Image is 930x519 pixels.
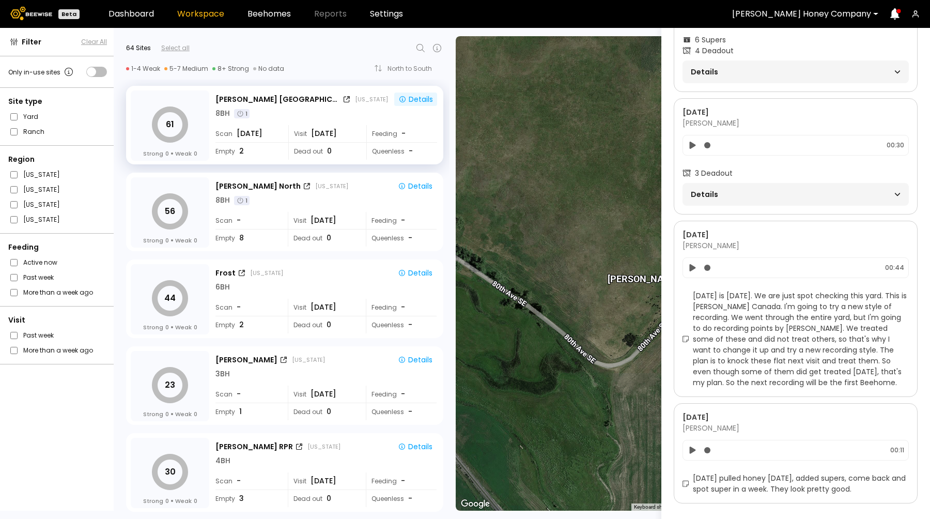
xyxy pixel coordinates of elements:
[237,389,241,400] span: -
[81,37,107,47] button: Clear All
[250,269,283,277] div: [US_STATE]
[22,37,41,48] span: Filter
[691,187,796,202] span: Details
[164,292,176,304] tspan: 44
[311,389,336,400] span: [DATE]
[177,10,224,18] a: Workspace
[23,214,60,225] label: [US_STATE]
[165,149,169,158] span: 0
[307,442,340,451] div: [US_STATE]
[683,230,909,251] div: [PERSON_NAME]
[23,169,60,180] label: [US_STATE]
[695,45,734,56] span: 4 Deadout
[398,95,433,104] div: Details
[23,111,38,122] label: Yard
[215,108,230,119] div: 8 BH
[234,109,250,118] div: 1
[126,43,151,53] div: 64 Sites
[366,490,437,507] div: Queenless
[394,179,437,193] button: Details
[23,287,93,298] label: More than a week ago
[215,268,236,279] div: Frost
[408,233,412,243] span: -
[239,406,242,417] span: 1
[239,319,244,330] span: 2
[315,182,348,190] div: [US_STATE]
[23,126,44,137] label: Ranch
[194,236,197,245] span: 0
[215,230,281,247] div: Empty
[288,230,359,247] div: Dead out
[401,215,406,226] div: -
[165,205,175,217] tspan: 56
[311,302,336,313] span: [DATE]
[890,446,904,455] span: 00:11
[401,128,407,139] div: -
[366,125,437,142] div: Feeding
[366,299,437,316] div: Feeding
[691,65,796,79] span: Details
[165,379,175,391] tspan: 23
[683,107,909,129] div: [PERSON_NAME]
[398,268,432,278] div: Details
[215,212,281,229] div: Scan
[311,476,336,486] span: [DATE]
[215,125,281,142] div: Scan
[143,149,197,158] div: Strong Weak
[239,493,244,504] span: 3
[215,181,301,192] div: [PERSON_NAME] North
[401,476,406,486] div: -
[126,65,160,73] div: 1-4 Weak
[253,65,284,73] div: No data
[288,125,359,142] div: Visit
[215,472,281,490] div: Scan
[23,257,57,268] label: Active now
[311,215,336,226] span: [DATE]
[327,233,331,243] span: 0
[215,316,281,333] div: Empty
[215,490,281,507] div: Empty
[634,503,678,511] button: Keyboard shortcuts
[194,410,197,418] span: 0
[215,455,230,466] div: 4 BH
[366,143,437,160] div: Queenless
[388,66,439,72] div: North to South
[161,43,190,53] div: Select all
[693,473,909,495] span: [DATE] pulled honey [DATE], added supers, come back and spot super in a week. They look pretty good.
[683,107,909,118] div: [DATE]
[212,65,249,73] div: 8+ Strong
[288,299,359,316] div: Visit
[8,66,75,78] div: Only in-use sites
[58,9,80,19] div: Beta
[166,118,174,130] tspan: 61
[409,146,413,157] span: -
[394,440,437,453] button: Details
[165,323,169,331] span: 0
[693,291,909,388] span: [DATE] is [DATE]. We are just spot checking this yard. This is [PERSON_NAME] Canada. I'm going to...
[215,282,230,293] div: 6 BH
[164,65,208,73] div: 5-7 Medium
[370,10,403,18] a: Settings
[288,316,359,333] div: Dead out
[247,10,291,18] a: Beehomes
[237,215,241,226] span: -
[215,299,281,316] div: Scan
[194,149,197,158] span: 0
[234,196,250,205] div: 1
[194,497,197,505] span: 0
[10,7,52,20] img: Beewise logo
[401,389,406,400] div: -
[695,168,733,179] span: 3 Deadout
[366,472,437,490] div: Feeding
[215,369,230,379] div: 3 BH
[683,230,909,240] div: [DATE]
[683,412,909,434] div: [PERSON_NAME]
[237,128,262,139] span: [DATE]
[165,497,169,505] span: 0
[215,195,230,206] div: 8 BH
[355,95,388,103] div: [US_STATE]
[109,10,154,18] a: Dashboard
[288,143,359,160] div: Dead out
[394,353,437,367] button: Details
[215,403,281,420] div: Empty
